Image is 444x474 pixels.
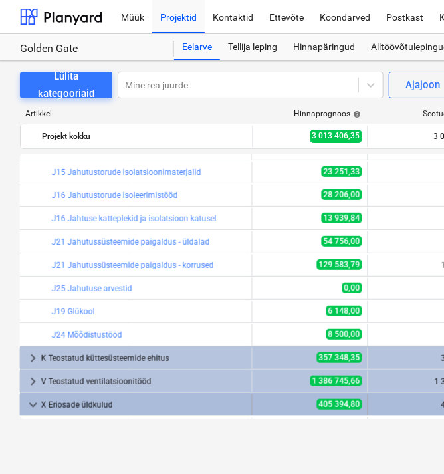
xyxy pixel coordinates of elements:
[405,76,440,94] div: Ajajoon
[378,410,444,474] iframe: Chat Widget
[52,330,122,340] a: J24 Mõõdistustööd
[25,374,41,390] span: keyboard_arrow_right
[41,394,247,415] div: X Eriosade üldkulud
[20,42,158,56] div: Golden Gate
[52,214,217,223] a: J16 Jahtuse katteplekid ja isolatsioon katusel
[52,307,95,316] a: J19 Glükool
[52,284,132,293] a: J25 Jahutuse arvestid
[52,191,178,200] a: J16 Jahutustorude isoleerimistööd
[322,189,362,200] span: 28 206,00
[326,329,362,340] span: 8 500,00
[36,68,96,103] div: Lülita kategooriaid
[285,34,363,60] a: Hinnapäringud
[351,110,362,118] span: help
[310,376,362,386] span: 1 386 745,66
[322,236,362,247] span: 54 756,00
[52,168,201,177] a: J15 Jahutustorude isolatsioonimaterjalid
[326,306,362,316] span: 6 148,00
[342,283,362,293] span: 0,00
[41,371,247,392] div: V Teostatud ventilatsioonitööd
[294,109,362,118] div: Hinnaprognoos
[52,261,214,270] a: J21 Jahutussüsteemide paigaldus - korrused
[25,397,41,413] span: keyboard_arrow_down
[310,130,362,142] span: 3 013 406,35
[220,34,285,60] a: Tellija leping
[20,72,112,98] button: Lülita kategooriaid
[322,166,362,177] span: 23 251,33
[20,109,253,118] div: Artikkel
[317,352,362,363] span: 357 348,35
[42,126,247,147] div: Projekt kokku
[52,237,210,247] a: J21 Jahutussüsteemide paigaldus - üldalad
[41,348,247,369] div: K Teostatud küttesüsteemide ehitus
[317,259,362,270] span: 129 583,79
[25,350,41,366] span: keyboard_arrow_right
[317,399,362,410] span: 405 394,80
[174,34,220,60] a: Eelarve
[322,213,362,223] span: 13 939,84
